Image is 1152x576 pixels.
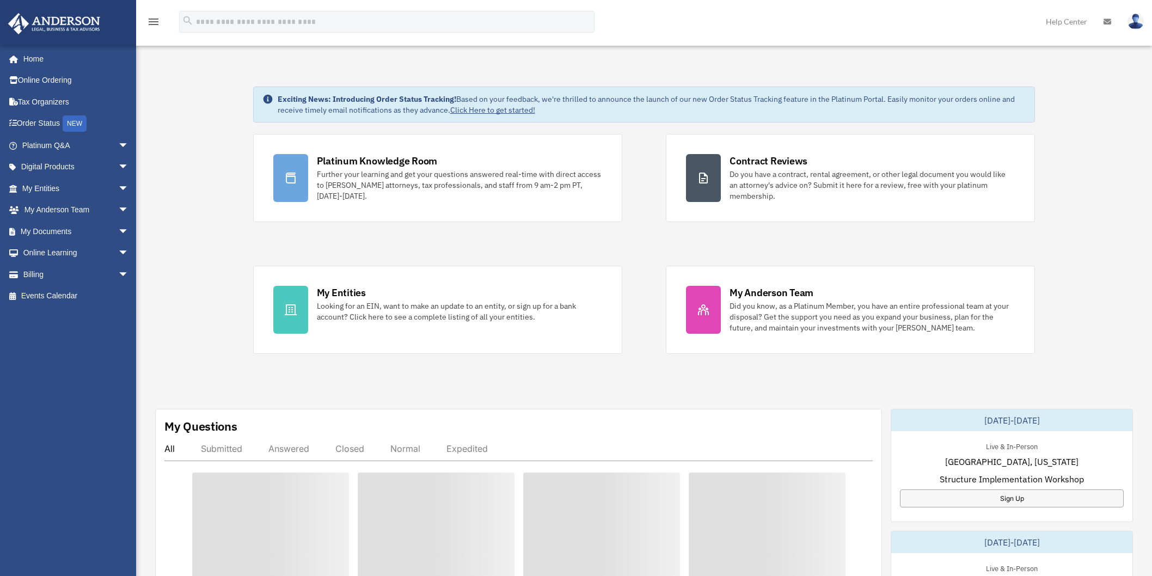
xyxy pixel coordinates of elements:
a: My Entitiesarrow_drop_down [8,177,145,199]
a: Contract Reviews Do you have a contract, rental agreement, or other legal document you would like... [666,134,1035,222]
div: My Anderson Team [730,286,813,299]
div: NEW [63,115,87,132]
div: Looking for an EIN, want to make an update to an entity, or sign up for a bank account? Click her... [317,301,602,322]
div: Based on your feedback, we're thrilled to announce the launch of our new Order Status Tracking fe... [278,94,1026,115]
div: Platinum Knowledge Room [317,154,438,168]
a: Events Calendar [8,285,145,307]
span: [GEOGRAPHIC_DATA], [US_STATE] [945,455,1079,468]
a: Billingarrow_drop_down [8,264,145,285]
strong: Exciting News: Introducing Order Status Tracking! [278,94,456,104]
div: Live & In-Person [977,440,1046,451]
a: Order StatusNEW [8,113,145,135]
i: search [182,15,194,27]
div: [DATE]-[DATE] [891,409,1132,431]
div: My Questions [164,418,237,434]
a: Home [8,48,140,70]
div: All [164,443,175,454]
div: Live & In-Person [977,562,1046,573]
a: Digital Productsarrow_drop_down [8,156,145,178]
div: Answered [268,443,309,454]
div: My Entities [317,286,366,299]
span: Structure Implementation Workshop [940,473,1084,486]
span: arrow_drop_down [118,156,140,179]
a: menu [147,19,160,28]
img: Anderson Advisors Platinum Portal [5,13,103,34]
div: Do you have a contract, rental agreement, or other legal document you would like an attorney's ad... [730,169,1015,201]
span: arrow_drop_down [118,264,140,286]
div: Submitted [201,443,242,454]
div: Expedited [446,443,488,454]
a: Platinum Knowledge Room Further your learning and get your questions answered real-time with dire... [253,134,622,222]
div: Normal [390,443,420,454]
span: arrow_drop_down [118,134,140,157]
div: Contract Reviews [730,154,807,168]
img: User Pic [1128,14,1144,29]
div: Further your learning and get your questions answered real-time with direct access to [PERSON_NAM... [317,169,602,201]
a: My Anderson Teamarrow_drop_down [8,199,145,221]
a: Platinum Q&Aarrow_drop_down [8,134,145,156]
span: arrow_drop_down [118,242,140,265]
a: Tax Organizers [8,91,145,113]
i: menu [147,15,160,28]
a: My Entities Looking for an EIN, want to make an update to an entity, or sign up for a bank accoun... [253,266,622,354]
span: arrow_drop_down [118,220,140,243]
a: My Documentsarrow_drop_down [8,220,145,242]
a: Online Learningarrow_drop_down [8,242,145,264]
a: My Anderson Team Did you know, as a Platinum Member, you have an entire professional team at your... [666,266,1035,354]
a: Sign Up [900,489,1124,507]
a: Online Ordering [8,70,145,91]
a: Click Here to get started! [450,105,535,115]
div: Closed [335,443,364,454]
div: Did you know, as a Platinum Member, you have an entire professional team at your disposal? Get th... [730,301,1015,333]
span: arrow_drop_down [118,199,140,222]
div: [DATE]-[DATE] [891,531,1132,553]
span: arrow_drop_down [118,177,140,200]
